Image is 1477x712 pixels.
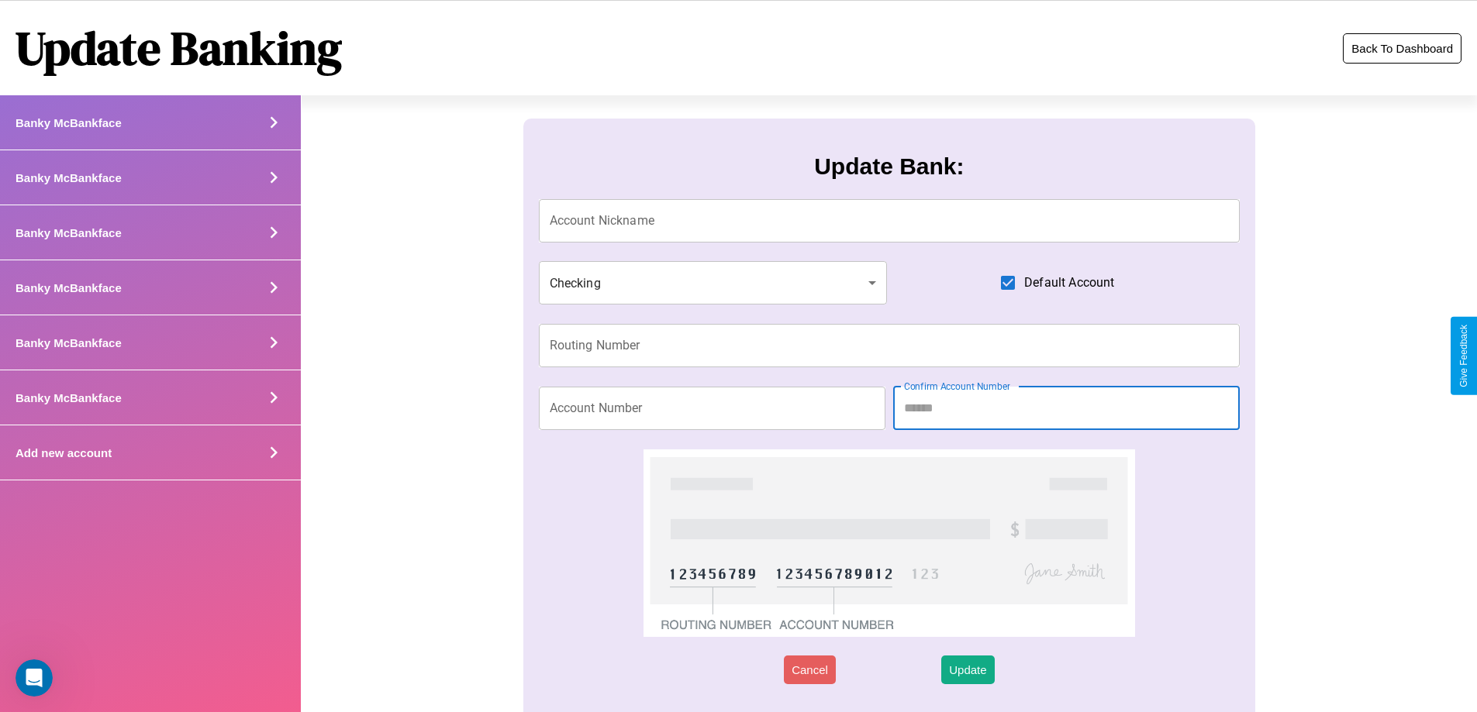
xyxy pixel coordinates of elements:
img: check [644,449,1134,637]
div: Give Feedback [1458,325,1469,387]
h4: Banky McBankface [16,171,122,184]
iframe: Intercom live chat [16,659,53,697]
h4: Banky McBankface [16,226,122,239]
h4: Banky McBankface [16,391,122,404]
h4: Banky McBankface [16,281,122,294]
button: Back To Dashboard [1343,33,1461,64]
h4: Banky McBankface [16,116,122,129]
label: Confirm Account Number [904,380,1010,393]
h4: Banky McBankface [16,336,122,349]
h3: Update Bank: [814,153,964,180]
h4: Add new account [16,446,112,459]
h1: Update Banking [16,16,342,80]
button: Update [941,655,994,684]
span: Default Account [1024,273,1114,292]
div: Checking [539,261,888,304]
button: Cancel [784,655,836,684]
